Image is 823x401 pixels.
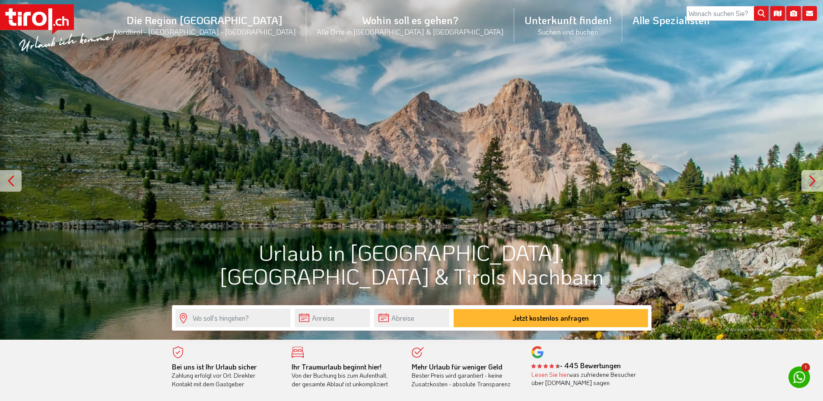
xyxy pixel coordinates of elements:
input: Wonach suchen Sie? [686,6,769,21]
b: Ihr Traumurlaub beginnt hier! [292,362,381,371]
div: Von der Buchung bis zum Aufenthalt, der gesamte Ablauf ist unkompliziert [292,363,399,388]
small: Alle Orte in [GEOGRAPHIC_DATA] & [GEOGRAPHIC_DATA] [317,27,504,36]
div: was zufriedene Besucher über [DOMAIN_NAME] sagen [531,370,639,387]
b: Mehr Urlaub für weniger Geld [412,362,502,371]
a: Die Region [GEOGRAPHIC_DATA]Nordtirol - [GEOGRAPHIC_DATA] - [GEOGRAPHIC_DATA] [103,4,306,46]
i: Karte öffnen [770,6,785,21]
input: Abreise [374,309,449,327]
a: Alle Spezialisten [622,4,720,36]
div: Zahlung erfolgt vor Ort. Direkter Kontakt mit dem Gastgeber [172,363,279,388]
a: Unterkunft finden!Suchen und buchen [514,4,622,46]
i: Fotogalerie [786,6,801,21]
span: 1 [801,363,810,372]
input: Anreise [295,309,370,327]
b: Bei uns ist Ihr Urlaub sicher [172,362,257,371]
a: Lesen Sie hier [531,370,569,379]
small: Suchen und buchen [524,27,612,36]
b: - 445 Bewertungen [531,361,621,370]
i: Kontakt [802,6,817,21]
input: Wo soll's hingehen? [175,309,290,327]
a: 1 [788,366,810,388]
button: Jetzt kostenlos anfragen [454,309,648,327]
small: Nordtirol - [GEOGRAPHIC_DATA] - [GEOGRAPHIC_DATA] [114,27,296,36]
div: Bester Preis wird garantiert - keine Zusatzkosten - absolute Transparenz [412,363,519,388]
a: Wohin soll es gehen?Alle Orte in [GEOGRAPHIC_DATA] & [GEOGRAPHIC_DATA] [306,4,514,46]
